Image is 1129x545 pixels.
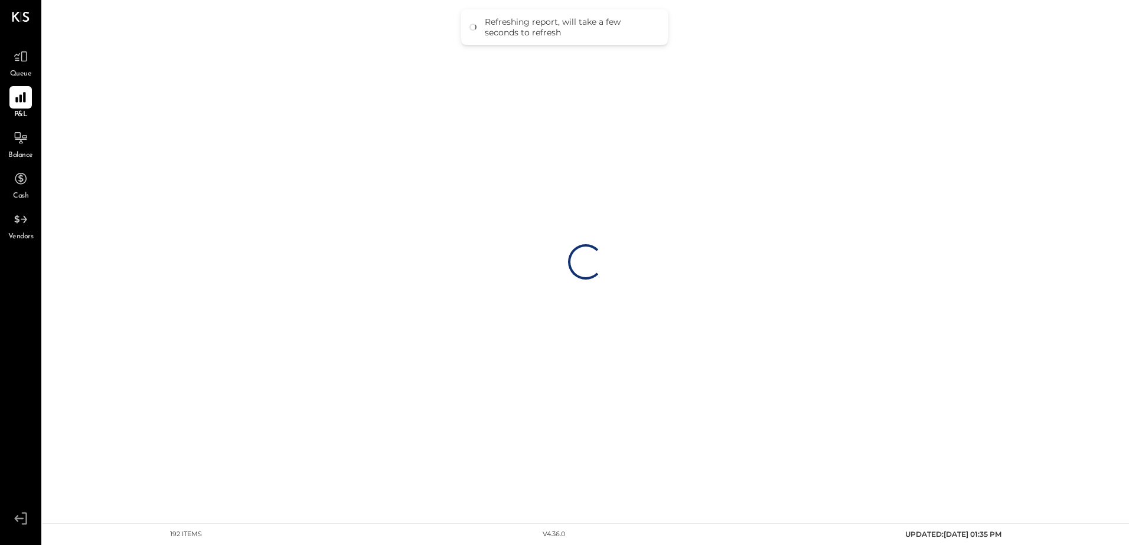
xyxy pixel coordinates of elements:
span: Queue [10,69,32,80]
a: P&L [1,86,41,120]
div: Refreshing report, will take a few seconds to refresh [485,17,656,38]
span: Balance [8,150,33,161]
span: Vendors [8,232,34,242]
div: v 4.36.0 [543,530,565,539]
span: UPDATED: [DATE] 01:35 PM [905,530,1001,539]
a: Balance [1,127,41,161]
div: 192 items [170,530,202,539]
a: Vendors [1,208,41,242]
span: Cash [13,191,28,202]
a: Queue [1,45,41,80]
span: P&L [14,110,28,120]
a: Cash [1,168,41,202]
